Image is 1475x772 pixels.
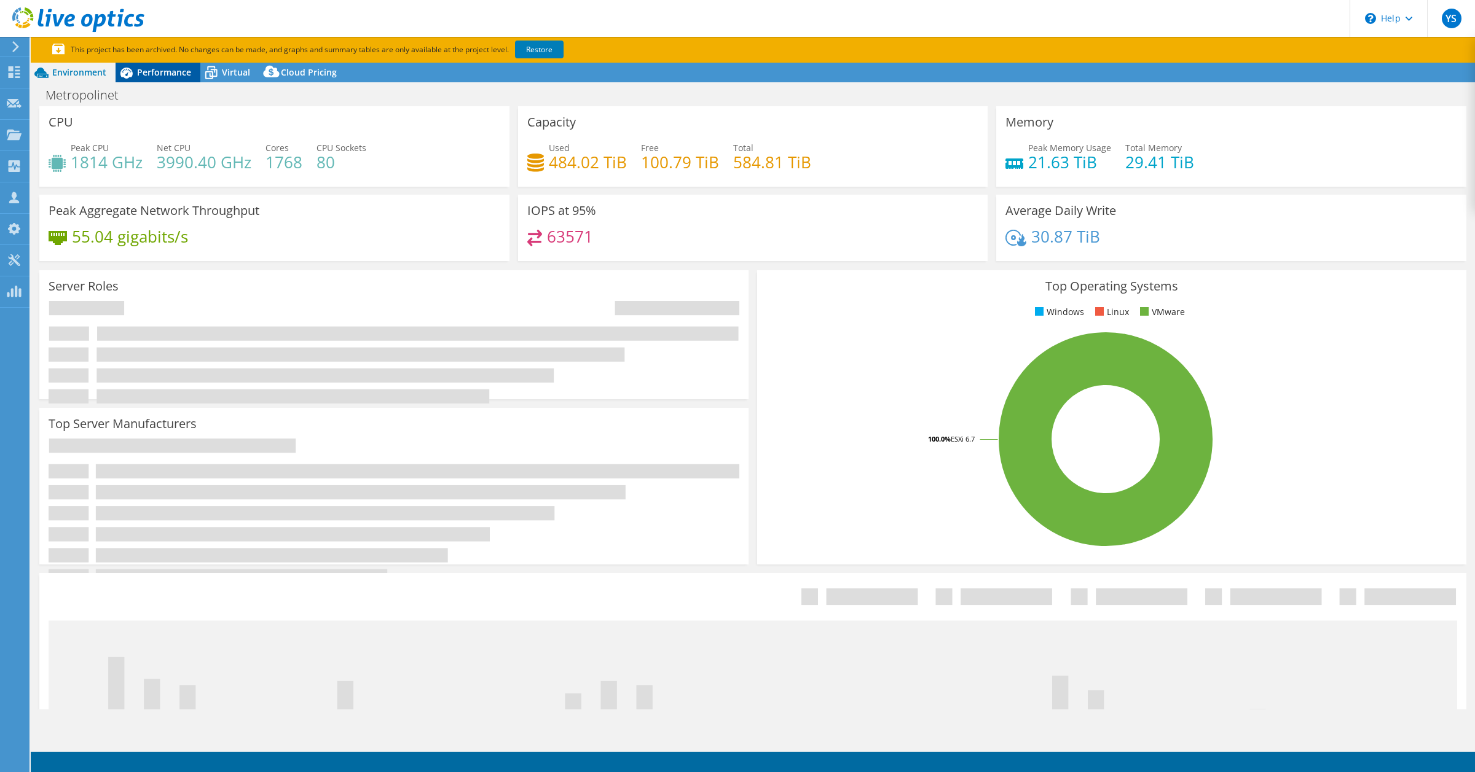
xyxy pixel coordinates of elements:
span: Peak Memory Usage [1028,142,1111,154]
h3: Memory [1005,115,1053,129]
svg: \n [1365,13,1376,24]
h4: 100.79 TiB [641,155,719,169]
span: Cores [265,142,289,154]
span: Cloud Pricing [281,66,337,78]
span: Free [641,142,659,154]
h4: 484.02 TiB [549,155,627,169]
h3: Capacity [527,115,576,129]
h3: Top Operating Systems [766,279,1457,293]
h1: Metropolinet [40,88,138,102]
h4: 1768 [265,155,302,169]
h4: 29.41 TiB [1125,155,1194,169]
span: Peak CPU [71,142,109,154]
tspan: ESXi 6.7 [951,434,975,443]
span: Total [733,142,753,154]
li: Linux [1092,305,1129,319]
h3: IOPS at 95% [527,204,596,217]
h4: 55.04 gigabits/s [72,230,188,243]
li: Windows [1032,305,1084,319]
li: VMware [1137,305,1185,319]
span: Performance [137,66,191,78]
span: Environment [52,66,106,78]
h3: Average Daily Write [1005,204,1116,217]
h4: 21.63 TiB [1028,155,1111,169]
span: Net CPU [157,142,191,154]
span: CPU Sockets [317,142,366,154]
span: Total Memory [1125,142,1182,154]
a: Restore [515,41,564,58]
h4: 80 [317,155,366,169]
h4: 584.81 TiB [733,155,811,169]
tspan: 100.0% [928,434,951,443]
span: Used [549,142,570,154]
h4: 1814 GHz [71,155,143,169]
h4: 3990.40 GHz [157,155,251,169]
span: YS [1442,9,1461,28]
p: This project has been archived. No changes can be made, and graphs and summary tables are only av... [52,43,655,57]
h4: 30.87 TiB [1031,230,1100,243]
h3: Top Server Manufacturers [49,417,197,431]
span: Virtual [222,66,250,78]
h3: Server Roles [49,279,119,293]
h3: Peak Aggregate Network Throughput [49,204,259,217]
h4: 63571 [547,230,593,243]
h3: CPU [49,115,73,129]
